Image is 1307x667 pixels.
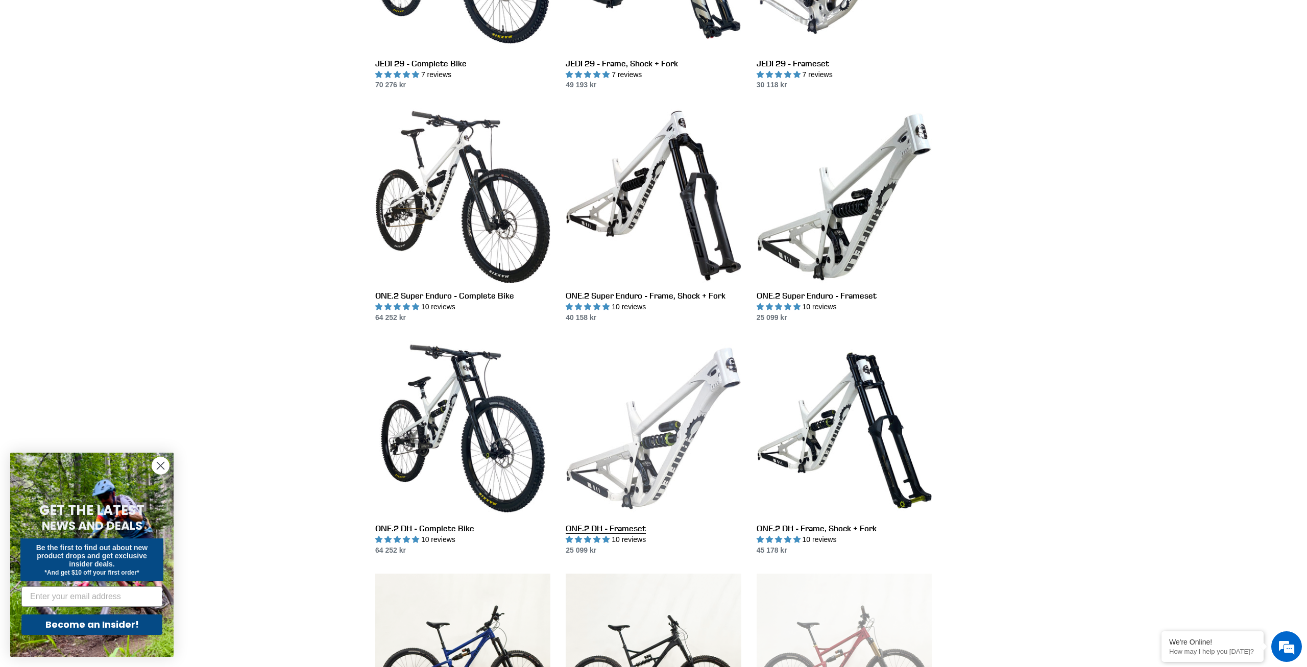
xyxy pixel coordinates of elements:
[5,279,195,314] textarea: Type your message and hit 'Enter'
[21,586,162,607] input: Enter your email address
[152,457,170,475] button: Close dialog
[11,56,27,71] div: Navigation go back
[36,544,148,568] span: Be the first to find out about new product drops and get exclusive insider deals.
[39,501,144,520] span: GET THE LATEST
[1169,638,1256,646] div: We're Online!
[42,517,142,534] span: NEWS AND DEALS
[167,5,192,30] div: Minimize live chat window
[59,129,141,232] span: We're online!
[1169,648,1256,655] p: How may I help you today?
[21,614,162,635] button: Become an Insider!
[68,57,187,70] div: Chat with us now
[33,51,58,77] img: d_696896380_company_1647369064580_696896380
[44,569,139,576] span: *And get $10 off your first order*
